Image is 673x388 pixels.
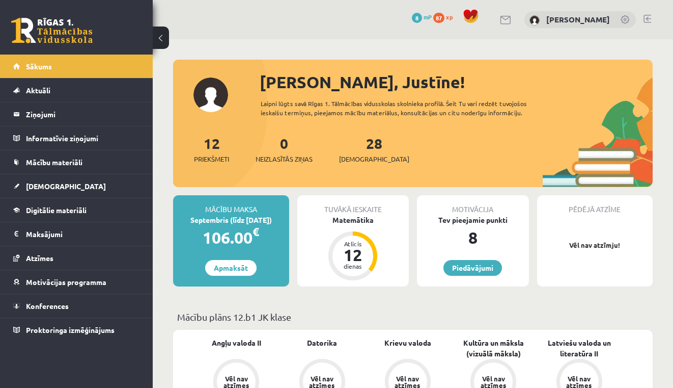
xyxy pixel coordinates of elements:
[26,158,82,167] span: Mācību materiāli
[13,55,140,78] a: Sākums
[26,86,50,95] span: Aktuāli
[443,260,502,276] a: Piedāvājumi
[11,18,93,43] a: Rīgas 1. Tālmācības vidusskola
[338,241,368,247] div: Atlicis
[446,13,453,21] span: xp
[13,318,140,342] a: Proktoringa izmēģinājums
[537,195,653,215] div: Pēdējā atzīme
[13,222,140,246] a: Maksājumi
[26,62,52,71] span: Sākums
[417,195,529,215] div: Motivācija
[26,102,140,126] legend: Ziņojumi
[13,150,140,174] a: Mācību materiāli
[297,215,409,225] div: Matemātika
[173,215,289,225] div: Septembris (līdz [DATE])
[297,195,409,215] div: Tuvākā ieskaite
[13,79,140,102] a: Aktuāli
[173,195,289,215] div: Mācību maksa
[13,246,140,270] a: Atzīmes
[546,14,610,24] a: [PERSON_NAME]
[256,134,313,164] a: 0Neizlasītās ziņas
[338,247,368,263] div: 12
[194,154,229,164] span: Priekšmeti
[26,253,53,263] span: Atzīmes
[384,338,431,348] a: Krievu valoda
[417,225,529,250] div: 8
[13,270,140,294] a: Motivācijas programma
[13,102,140,126] a: Ziņojumi
[339,134,409,164] a: 28[DEMOGRAPHIC_DATA]
[451,338,536,359] a: Kultūra un māksla (vizuālā māksla)
[13,198,140,222] a: Digitālie materiāli
[26,301,69,311] span: Konferences
[433,13,458,21] a: 87 xp
[26,325,115,334] span: Proktoringa izmēģinājums
[307,338,337,348] a: Datorika
[412,13,422,23] span: 8
[256,154,313,164] span: Neizlasītās ziņas
[26,182,106,191] span: [DEMOGRAPHIC_DATA]
[26,222,140,246] legend: Maksājumi
[26,126,140,150] legend: Informatīvie ziņojumi
[537,338,622,359] a: Latviešu valoda un literatūra II
[261,99,548,117] div: Laipni lūgts savā Rīgas 1. Tālmācības vidusskolas skolnieka profilā. Šeit Tu vari redzēt tuvojošo...
[424,13,432,21] span: mP
[26,277,106,287] span: Motivācijas programma
[212,338,261,348] a: Angļu valoda II
[339,154,409,164] span: [DEMOGRAPHIC_DATA]
[194,134,229,164] a: 12Priekšmeti
[13,294,140,318] a: Konferences
[177,310,649,324] p: Mācību plāns 12.b1 JK klase
[542,240,648,250] p: Vēl nav atzīmju!
[338,263,368,269] div: dienas
[26,205,87,215] span: Digitālie materiāli
[13,126,140,150] a: Informatīvie ziņojumi
[260,70,653,94] div: [PERSON_NAME], Justīne!
[173,225,289,250] div: 106.00
[205,260,257,276] a: Apmaksāt
[433,13,444,23] span: 87
[529,15,540,25] img: Justīne Everte
[412,13,432,21] a: 8 mP
[297,215,409,282] a: Matemātika Atlicis 12 dienas
[417,215,529,225] div: Tev pieejamie punkti
[13,174,140,198] a: [DEMOGRAPHIC_DATA]
[253,224,259,239] span: €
